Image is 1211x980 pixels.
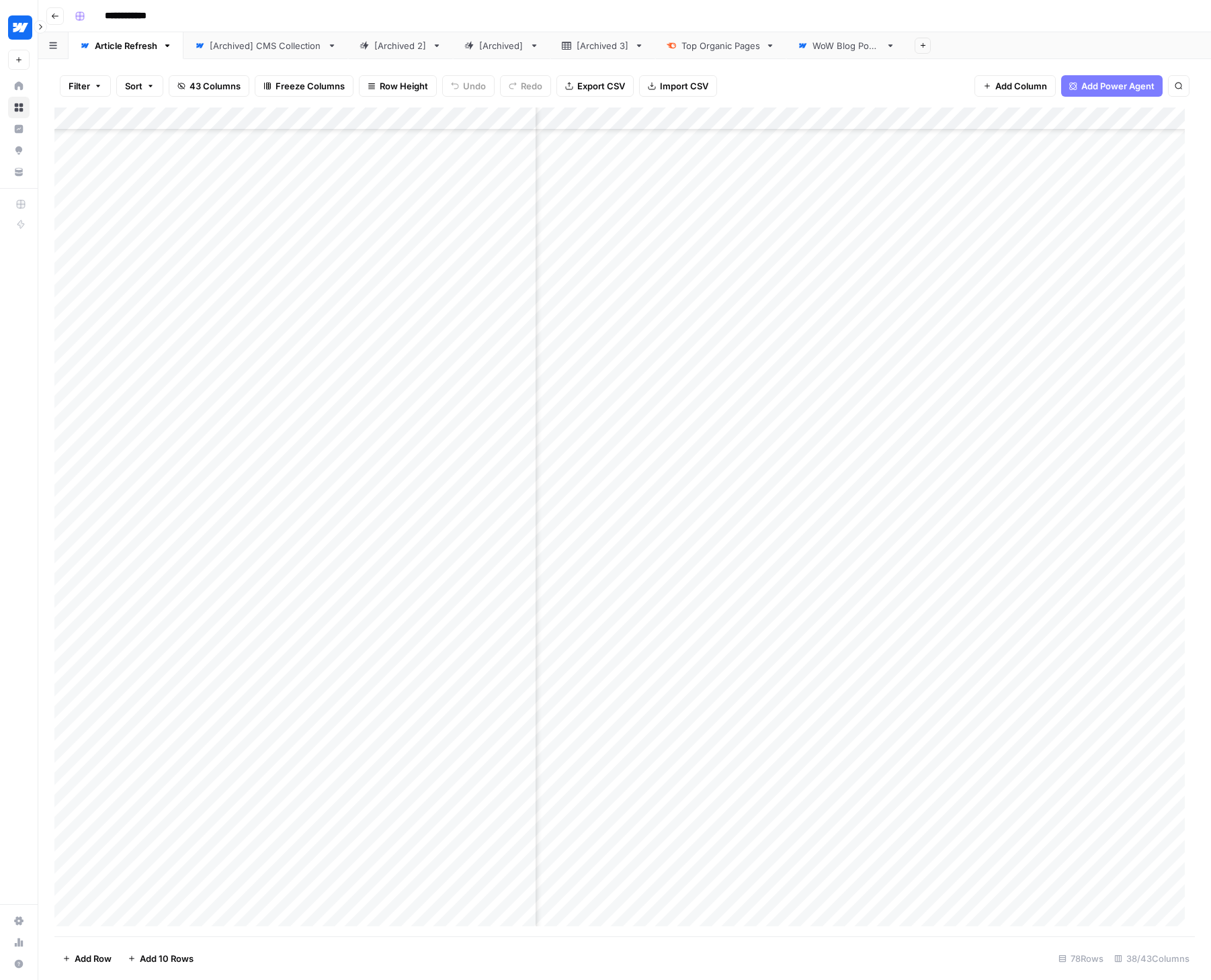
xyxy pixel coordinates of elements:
[8,118,30,140] a: Insights
[8,910,30,932] a: Settings
[255,75,353,97] button: Freeze Columns
[577,79,625,93] span: Export CSV
[453,32,550,59] a: [Archived]
[190,79,241,93] span: 43 Columns
[8,15,32,40] img: Webflow Logo
[169,75,249,97] button: 43 Columns
[974,75,1056,97] button: Add Column
[479,39,524,52] div: [Archived]
[380,79,428,93] span: Row Height
[812,39,880,52] div: WoW Blog Posts
[463,79,486,93] span: Undo
[125,79,142,93] span: Sort
[1053,948,1109,969] div: 78 Rows
[995,79,1047,93] span: Add Column
[8,11,30,44] button: Workspace: Webflow
[210,39,322,52] div: [Archived] CMS Collection
[359,75,437,97] button: Row Height
[120,948,202,969] button: Add 10 Rows
[8,953,30,975] button: Help + Support
[276,79,345,93] span: Freeze Columns
[8,97,30,118] a: Browse
[95,39,157,52] div: Article Refresh
[69,32,183,59] a: Article Refresh
[521,79,542,93] span: Redo
[500,75,551,97] button: Redo
[786,32,907,59] a: WoW Blog Posts
[183,32,348,59] a: [Archived] CMS Collection
[442,75,495,97] button: Undo
[556,75,634,97] button: Export CSV
[8,161,30,183] a: Your Data
[1081,79,1155,93] span: Add Power Agent
[8,75,30,97] a: Home
[69,79,90,93] span: Filter
[60,75,111,97] button: Filter
[75,952,112,965] span: Add Row
[1109,948,1195,969] div: 38/43 Columns
[655,32,786,59] a: Top Organic Pages
[577,39,629,52] div: [Archived 3]
[348,32,453,59] a: [Archived 2]
[140,952,194,965] span: Add 10 Rows
[116,75,163,97] button: Sort
[639,75,717,97] button: Import CSV
[681,39,760,52] div: Top Organic Pages
[8,140,30,161] a: Opportunities
[660,79,708,93] span: Import CSV
[1061,75,1163,97] button: Add Power Agent
[374,39,427,52] div: [Archived 2]
[550,32,655,59] a: [Archived 3]
[54,948,120,969] button: Add Row
[8,932,30,953] a: Usage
